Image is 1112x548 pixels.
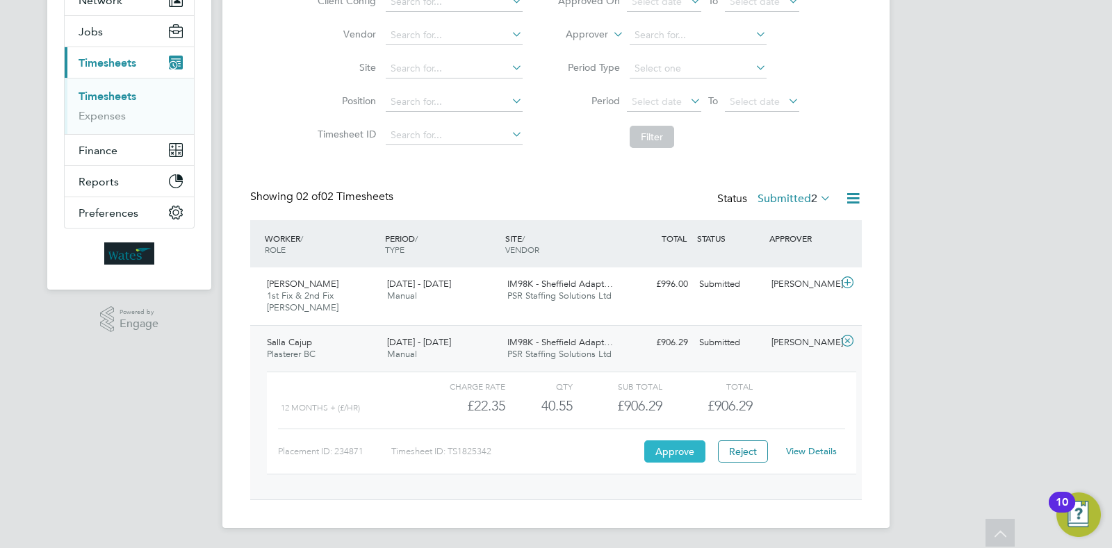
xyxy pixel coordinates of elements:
[281,403,360,413] span: 12 Months + (£/HR)
[708,397,753,414] span: £906.29
[296,190,321,204] span: 02 of
[694,273,766,296] div: Submitted
[632,95,682,108] span: Select date
[505,244,539,255] span: VENDOR
[505,395,573,417] div: 40.55
[507,290,612,301] span: PSR Staffing Solutions Ltd
[573,395,662,417] div: £906.29
[502,226,622,262] div: SITE
[79,90,136,103] a: Timesheets
[267,290,338,313] span: 1st Fix & 2nd Fix [PERSON_NAME]
[65,47,194,78] button: Timesheets
[267,336,312,348] span: Salla Cajup
[766,273,838,296] div: [PERSON_NAME]
[385,244,404,255] span: TYPE
[704,92,722,110] span: To
[630,59,767,78] input: Select one
[313,94,376,107] label: Position
[573,378,662,395] div: Sub Total
[1056,492,1101,537] button: Open Resource Center, 10 new notifications
[630,26,767,45] input: Search for...
[261,226,382,262] div: WORKER
[415,233,418,244] span: /
[296,190,393,204] span: 02 Timesheets
[557,61,620,74] label: Period Type
[694,331,766,354] div: Submitted
[507,336,613,348] span: IM98K - Sheffield Adapt…
[387,290,417,301] span: Manual
[630,126,674,148] button: Filter
[507,348,612,360] span: PSR Staffing Solutions Ltd
[313,28,376,40] label: Vendor
[557,94,620,107] label: Period
[386,126,523,145] input: Search for...
[79,56,136,69] span: Timesheets
[65,16,194,47] button: Jobs
[387,348,417,360] span: Manual
[1056,502,1068,520] div: 10
[265,244,286,255] span: ROLE
[758,192,831,206] label: Submitted
[313,128,376,140] label: Timesheet ID
[694,226,766,251] div: STATUS
[387,336,451,348] span: [DATE] - [DATE]
[79,175,119,188] span: Reports
[65,135,194,165] button: Finance
[811,192,817,206] span: 2
[65,78,194,134] div: Timesheets
[267,348,316,360] span: Plasterer BC
[416,395,505,417] div: £22.35
[313,61,376,74] label: Site
[505,378,573,395] div: QTY
[79,144,117,157] span: Finance
[65,197,194,228] button: Preferences
[386,26,523,45] input: Search for...
[718,440,768,463] button: Reject
[391,440,641,463] div: Timesheet ID: TS1825342
[621,273,694,296] div: £996.00
[386,59,523,78] input: Search for...
[65,166,194,197] button: Reports
[278,440,391,463] div: Placement ID: 234871
[104,242,154,265] img: wates-logo-retina.png
[64,242,195,265] a: Go to home page
[267,278,338,290] span: [PERSON_NAME]
[730,95,780,108] span: Select date
[386,92,523,112] input: Search for...
[786,445,837,457] a: View Details
[546,28,608,42] label: Approver
[120,318,158,330] span: Engage
[120,306,158,318] span: Powered by
[621,331,694,354] div: £906.29
[79,206,138,219] span: Preferences
[250,190,396,204] div: Showing
[644,440,705,463] button: Approve
[100,306,159,333] a: Powered byEngage
[416,378,505,395] div: Charge rate
[79,109,126,122] a: Expenses
[717,190,834,209] div: Status
[387,278,451,290] span: [DATE] - [DATE]
[382,226,502,262] div: PERIOD
[662,378,752,395] div: Total
[766,226,838,251] div: APPROVER
[522,233,525,244] span: /
[79,25,103,38] span: Jobs
[662,233,687,244] span: TOTAL
[766,331,838,354] div: [PERSON_NAME]
[300,233,303,244] span: /
[507,278,613,290] span: IM98K - Sheffield Adapt…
